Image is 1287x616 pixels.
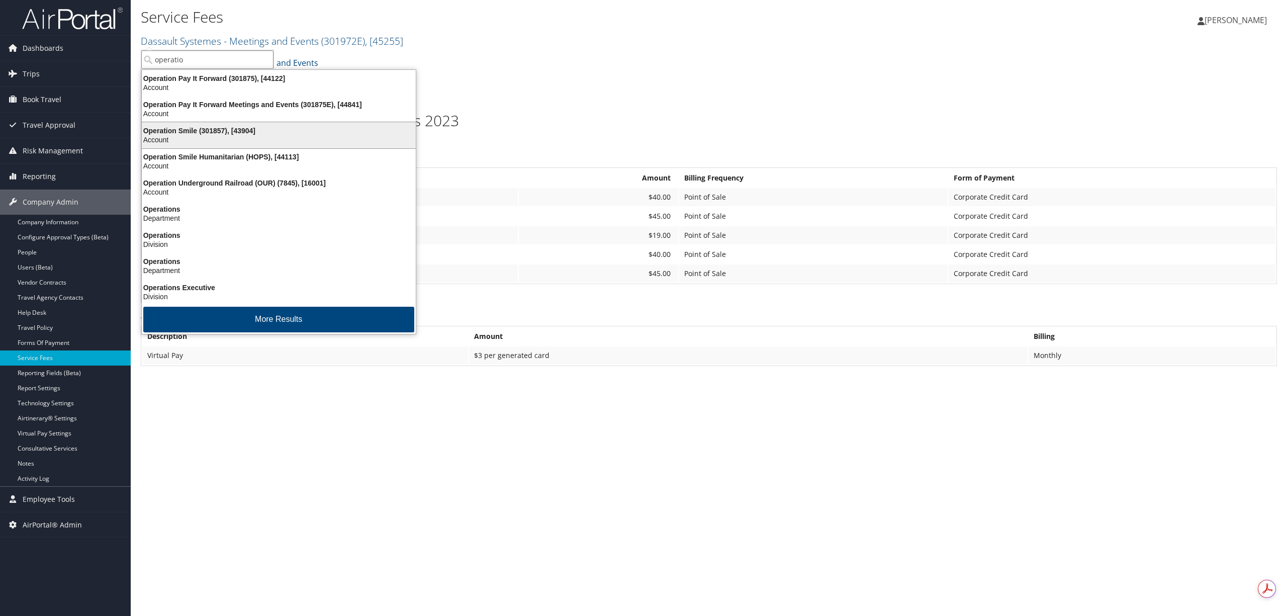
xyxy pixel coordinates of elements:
td: $19.00 [519,226,678,244]
td: $40.00 [519,245,678,263]
div: Operation Smile (301857), [43904] [136,126,422,135]
span: Employee Tools [23,487,75,512]
div: Operations Executive [136,283,422,292]
h3: Full Service Agent [141,149,1277,163]
div: Department [136,266,422,275]
div: Operations [136,205,422,214]
div: Operation Underground Railroad (OUR) (7845), [16001] [136,179,422,188]
th: Amount [469,327,1028,345]
div: Operations [136,231,422,240]
td: Point of Sale [679,245,948,263]
td: Virtual Pay [142,346,468,365]
h1: Dassault Systemes - Meetings and Events 2023 [141,110,1277,131]
h1: Service Fees [141,7,898,28]
td: $45.00 [519,265,678,283]
a: [PERSON_NAME] [1198,5,1277,35]
td: $40.00 [519,188,678,206]
span: [PERSON_NAME] [1205,15,1267,26]
th: Form of Payment [949,169,1275,187]
div: Division [136,240,422,249]
td: Monthly [1029,346,1275,365]
span: Book Travel [23,87,61,112]
td: Point of Sale [679,207,948,225]
td: $45.00 [519,207,678,225]
span: Reporting [23,164,56,189]
div: Account [136,109,422,118]
span: , [ 45255 ] [365,34,403,48]
input: Search Accounts [141,50,273,69]
h3: Additional Services [141,308,1277,322]
td: Corporate Credit Card [949,245,1275,263]
td: Point of Sale [679,188,948,206]
div: Operation Smile Humanitarian (HOPS), [44113] [136,152,422,161]
span: Dashboards [23,36,63,61]
div: Operation Pay It Forward (301875), [44122] [136,74,422,83]
td: Corporate Credit Card [949,207,1275,225]
td: Corporate Credit Card [949,265,1275,283]
span: Travel Approval [23,113,75,138]
span: Company Admin [23,190,78,215]
div: Department [136,214,422,223]
td: Point of Sale [679,226,948,244]
td: $3 per generated card [469,346,1028,365]
div: Account [136,135,422,144]
span: Trips [23,61,40,86]
div: Operation Pay It Forward Meetings and Events (301875E), [44841] [136,100,422,109]
a: Dassault Systemes - Meetings and Events [141,34,403,48]
button: More Results [143,307,414,332]
div: Account [136,161,422,170]
td: Corporate Credit Card [949,226,1275,244]
img: airportal-logo.png [22,7,123,30]
th: Description [142,327,468,345]
span: ( 301972E ) [321,34,365,48]
div: Operations [136,257,422,266]
span: AirPortal® Admin [23,512,82,538]
div: Account [136,83,422,92]
td: Point of Sale [679,265,948,283]
th: Billing Frequency [679,169,948,187]
td: Corporate Credit Card [949,188,1275,206]
div: Division [136,292,422,301]
div: Account [136,188,422,197]
th: Amount [519,169,678,187]
th: Billing [1029,327,1275,345]
span: Risk Management [23,138,83,163]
